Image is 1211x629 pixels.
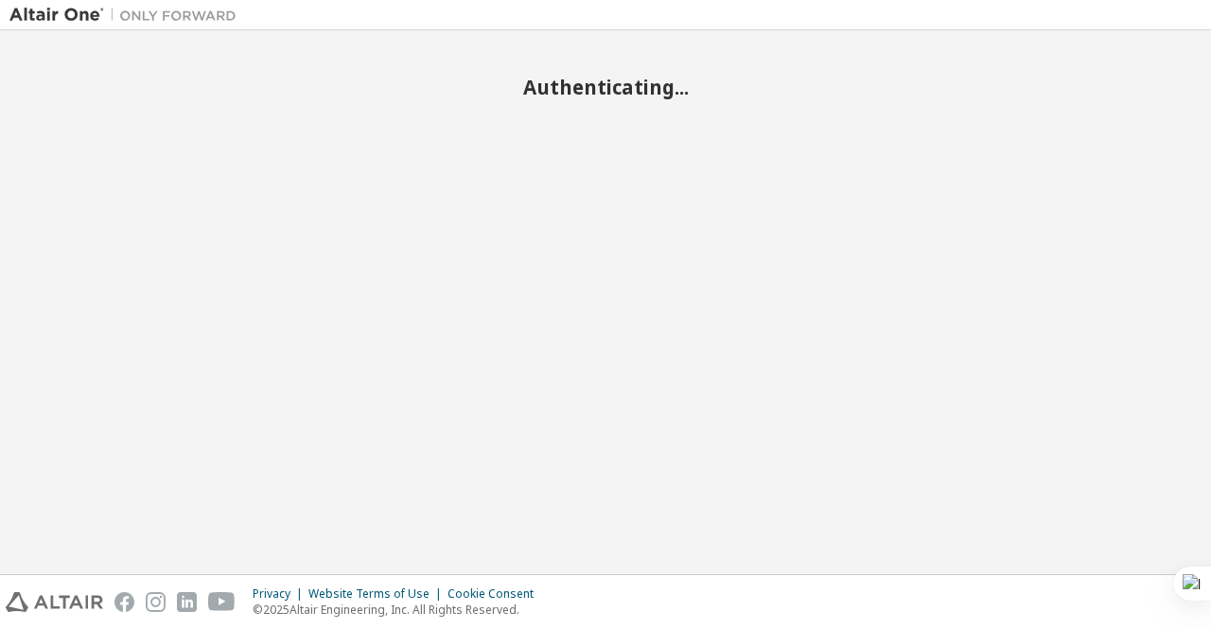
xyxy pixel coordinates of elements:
[448,586,545,602] div: Cookie Consent
[208,592,236,612] img: youtube.svg
[6,592,103,612] img: altair_logo.svg
[146,592,166,612] img: instagram.svg
[253,586,308,602] div: Privacy
[9,6,246,25] img: Altair One
[253,602,545,618] p: © 2025 Altair Engineering, Inc. All Rights Reserved.
[308,586,448,602] div: Website Terms of Use
[9,75,1202,99] h2: Authenticating...
[177,592,197,612] img: linkedin.svg
[114,592,134,612] img: facebook.svg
